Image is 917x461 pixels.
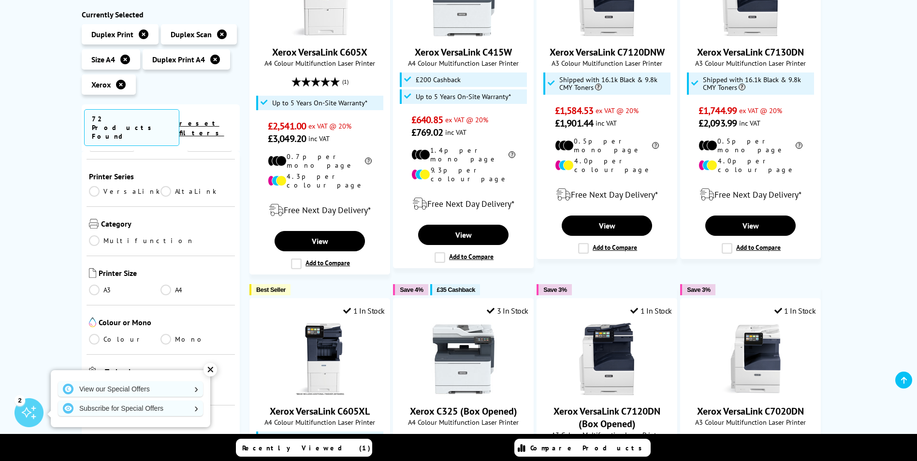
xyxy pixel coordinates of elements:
label: Add to Compare [435,252,494,263]
span: A3 Colour Multifunction Laser Printer [542,58,672,68]
a: A4 [160,285,233,295]
a: Xerox VersaLink C7020DN [697,405,804,418]
div: modal_delivery [398,190,528,217]
span: £3,049.20 [268,132,306,145]
span: Xerox [91,80,111,89]
label: Add to Compare [291,259,350,269]
button: Best Seller [249,284,291,295]
a: View our Special Offers [58,381,203,397]
a: Xerox VersaLink C415W [427,29,500,38]
div: modal_delivery [255,197,385,224]
span: inc VAT [596,118,617,128]
a: Multifunction [89,235,194,246]
a: Xerox VersaLink C7020DN [714,388,787,397]
span: A4 Colour Multifunction Laser Printer [398,58,528,68]
a: Mono [160,334,233,345]
button: Save 3% [680,284,715,295]
span: Shipped with 16.1k Black & 9.8k CMY Toners [703,76,812,91]
span: inc VAT [739,118,760,128]
a: Xerox C325 (Box Opened) [410,405,517,418]
div: 1 In Stock [630,306,672,316]
a: Xerox VersaLink C605X [272,46,367,58]
span: £2,093.99 [699,117,737,130]
a: Xerox VersaLink C605XL [270,405,370,418]
li: 0.7p per mono page [268,152,372,170]
span: A4 Colour Multifunction Laser Printer [398,418,528,427]
span: Save 3% [687,286,710,293]
div: Currently Selected [82,10,240,19]
a: Xerox VersaLink C7130DN [714,29,787,38]
a: View [562,216,652,236]
span: £769.02 [411,126,443,139]
a: AltaLink [160,186,233,197]
span: inc VAT [445,128,466,137]
a: Recently Viewed (1) [236,439,372,457]
span: (24) [771,432,781,450]
a: Colour [89,334,161,345]
a: Xerox VersaLink C7130DN [697,46,804,58]
span: Compare Products [530,444,647,452]
span: Category [101,219,233,230]
div: ✕ [204,363,217,376]
span: 72 Products Found [84,109,179,146]
a: View [705,216,795,236]
a: Xerox VersaLink C7120DNW [571,29,643,38]
span: £1,901.44 [555,117,593,130]
div: 1 In Stock [343,306,385,316]
span: Best Seller [256,286,286,293]
div: 2 [15,395,25,405]
a: VersaLink [89,186,161,197]
button: Save 3% [537,284,571,295]
span: Colour or Mono [99,317,233,329]
span: ex VAT @ 20% [308,121,351,130]
img: Xerox VersaLink C7120DN (Box Opened) [571,323,643,395]
span: £1,584.53 [555,104,593,117]
span: A3 Colour Multifunction Laser Printer [685,418,815,427]
span: Up to 5 Years On-Site Warranty* [272,99,367,107]
span: Up to 5 Years On-Site Warranty* [416,93,511,101]
span: A4 Colour Multifunction Laser Printer [255,58,385,68]
div: 1 In Stock [774,306,816,316]
span: £1,744.99 [699,104,737,117]
li: 4.0p per colour page [699,157,802,174]
a: reset filters [179,119,224,137]
span: Save 4% [400,286,423,293]
li: 9.3p per colour page [411,166,515,183]
li: 4.3p per colour page [268,172,372,189]
span: A3 Colour Multifunction Laser Printer [685,58,815,68]
div: modal_delivery [685,181,815,208]
li: 1.4p per mono page [411,146,515,163]
span: ex VAT @ 20% [739,106,782,115]
a: Xerox VersaLink C7120DNW [550,46,665,58]
img: Xerox VersaLink C7020DN [714,323,787,395]
li: 0.5p per mono page [699,137,802,154]
a: Compare Products [514,439,651,457]
img: Category [89,219,99,229]
span: inc VAT [308,134,330,143]
a: Xerox VersaLink C7120DN (Box Opened) [553,405,660,430]
span: £200 Cashback [416,76,461,84]
span: £2,541.00 [268,120,306,132]
a: Xerox C325 (Box Opened) [427,388,500,397]
span: Printer Series [89,172,233,181]
label: Add to Compare [578,243,637,254]
span: £35 Cashback [437,286,475,293]
a: Xerox VersaLink C7120DN (Box Opened) [571,388,643,397]
span: ex VAT @ 20% [445,115,488,124]
a: Xerox VersaLink C415W [415,46,512,58]
span: (83) [484,432,494,450]
span: ex VAT @ 20% [596,106,639,115]
span: £640.85 [411,114,443,126]
span: Duplex Print A4 [152,55,205,64]
img: Colour or Mono [89,317,96,327]
span: A4 Colour Multifunction Laser Printer [255,418,385,427]
span: Save 3% [543,286,567,293]
div: modal_delivery [542,181,672,208]
li: 0.5p per mono page [555,137,659,154]
a: View [275,231,364,251]
span: Recently Viewed (1) [242,444,371,452]
span: Printer Size [99,268,233,280]
span: Size A4 [91,55,115,64]
a: View [418,225,508,245]
li: 4.0p per colour page [555,157,659,174]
